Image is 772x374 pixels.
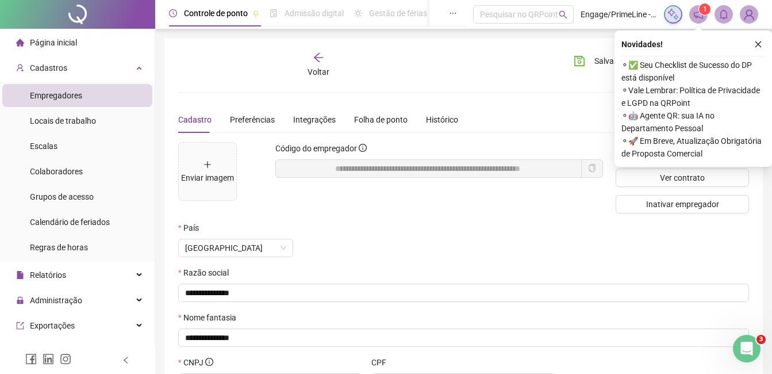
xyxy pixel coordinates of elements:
span: Relatórios [30,270,66,280]
span: arrow-left [313,52,324,63]
span: ⚬ 🚀 Em Breve, Atualização Obrigatória de Proposta Comercial [621,135,765,160]
span: Administração [30,296,82,305]
span: Grupos de acesso [30,192,94,201]
span: left [122,356,130,364]
span: Salvar [594,55,617,67]
div: Enviar imagem [181,171,234,184]
span: info-circle [205,358,213,366]
span: copy [588,164,596,172]
span: Gestão de férias [369,9,427,18]
span: file-done [270,9,278,17]
img: 71699 [740,6,758,23]
span: user-add [16,64,24,72]
span: Voltar [308,67,329,77]
span: Brasil [185,239,286,257]
span: ⚬ ✅ Seu Checklist de Sucesso do DP está disponível [621,59,765,84]
button: Ver contrato [616,169,749,187]
span: lock [16,296,24,304]
span: Página inicial [30,38,77,47]
sup: 1 [699,3,710,15]
span: País [183,222,199,234]
span: export [16,322,24,330]
span: info-circle [359,144,367,152]
span: save [574,55,585,67]
span: ⚬ 🤖 Agente QR: sua IA no Departamento Pessoal [621,109,765,135]
img: sparkle-icon.fc2bf0ac1784a2077858766a79e2daf3.svg [667,8,679,21]
span: Calendário de feriados [30,217,110,227]
div: Folha de ponto [354,113,408,126]
span: Cadastros [30,63,67,72]
span: pushpin [252,10,259,17]
span: Locais de trabalho [30,116,96,125]
span: linkedin [43,353,54,365]
span: Inativar empregador [646,198,719,211]
span: bell [719,9,729,20]
span: file [16,271,24,279]
span: clock-circle [169,9,177,17]
div: Integrações [293,113,336,126]
span: Empregadores [30,91,82,100]
span: Colaboradores [30,167,83,176]
span: Exportações [30,321,75,330]
label: CPF [371,356,394,369]
span: ellipsis [449,9,457,17]
span: Novidades ! [621,38,663,51]
span: close [754,40,762,48]
button: Inativar empregador [616,195,749,213]
span: facebook [25,353,37,365]
span: notification [693,9,704,20]
span: Controle de ponto [184,9,248,18]
span: Escalas [30,142,57,151]
span: ⚬ Vale Lembrar: Política de Privacidade e LGPD na QRPoint [621,84,765,109]
span: Código do empregador [275,144,357,153]
span: Nome fantasia [183,311,236,324]
span: home [16,39,24,47]
span: Razão social [183,266,229,279]
span: Engage/PrimeLine - ENGAGE / PRIMELINE [581,8,657,21]
button: Salvar [565,52,625,70]
span: plus [203,161,212,169]
span: Admissão digital [285,9,344,18]
span: search [559,10,567,19]
span: Ver contrato [660,171,705,184]
span: Preferências [230,115,275,124]
span: Regras de horas [30,243,88,252]
div: Cadastro [178,113,212,126]
span: sun [354,9,362,17]
span: 1 [703,5,707,13]
span: CNPJ [183,356,213,369]
span: instagram [60,353,71,365]
span: 3 [756,335,766,344]
iframe: Intercom live chat [733,335,761,362]
div: Histórico [426,113,458,126]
